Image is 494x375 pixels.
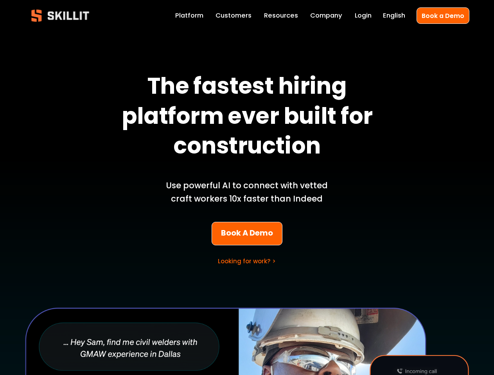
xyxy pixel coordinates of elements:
a: Book a Demo [417,7,469,23]
span: Resources [264,11,298,21]
a: Login [355,10,372,21]
span: English [383,11,405,21]
a: Platform [175,10,203,21]
a: folder dropdown [264,10,298,21]
img: Skillit [25,4,96,27]
a: Company [310,10,342,21]
a: Customers [216,10,251,21]
strong: The fastest hiring platform ever built for construction [122,69,377,168]
a: Book A Demo [212,222,282,245]
a: Looking for work? > [218,257,276,265]
div: language picker [383,10,405,21]
p: Use powerful AI to connect with vetted craft workers 10x faster than Indeed [156,179,338,205]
